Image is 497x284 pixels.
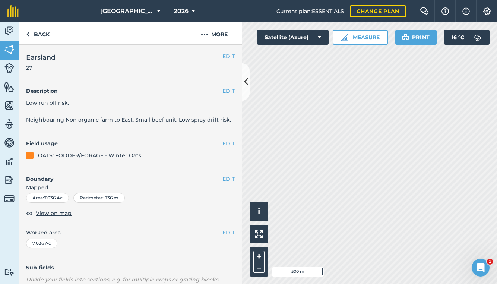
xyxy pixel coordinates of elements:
a: Back [19,22,57,44]
img: svg+xml;base64,PD94bWwgdmVyc2lvbj0iMS4wIiBlbmNvZGluZz0idXRmLTgiPz4KPCEtLSBHZW5lcmF0b3I6IEFkb2JlIE... [4,137,15,148]
img: svg+xml;base64,PHN2ZyB4bWxucz0iaHR0cDovL3d3dy53My5vcmcvMjAwMC9zdmciIHdpZHRoPSIxNyIgaGVpZ2h0PSIxNy... [462,7,470,16]
button: EDIT [222,87,235,95]
img: svg+xml;base64,PD94bWwgdmVyc2lvbj0iMS4wIiBlbmNvZGluZz0idXRmLTgiPz4KPCEtLSBHZW5lcmF0b3I6IEFkb2JlIE... [4,174,15,186]
span: View on map [36,209,72,217]
button: + [253,251,265,262]
iframe: Intercom live chat [472,259,490,277]
img: svg+xml;base64,PD94bWwgdmVyc2lvbj0iMS4wIiBlbmNvZGluZz0idXRmLTgiPz4KPCEtLSBHZW5lcmF0b3I6IEFkb2JlIE... [4,119,15,130]
img: A cog icon [482,7,491,15]
em: Divide your fields into sections, e.g. for multiple crops or grazing blocks [26,276,218,283]
button: EDIT [222,228,235,237]
div: OATS: FODDER/FORAGE - Winter Oats [38,151,141,160]
span: 16 ° C [452,30,464,45]
img: svg+xml;base64,PHN2ZyB4bWxucz0iaHR0cDovL3d3dy53My5vcmcvMjAwMC9zdmciIHdpZHRoPSIxOSIgaGVpZ2h0PSIyNC... [402,33,409,42]
span: Current plan : ESSENTIALS [276,7,344,15]
button: View on map [26,209,72,218]
a: Change plan [350,5,406,17]
button: More [186,22,242,44]
button: Measure [333,30,388,45]
img: fieldmargin Logo [7,5,19,17]
img: Two speech bubbles overlapping with the left bubble in the forefront [420,7,429,15]
div: 7.036 Ac [26,239,57,248]
button: EDIT [222,139,235,148]
span: 1 [487,259,493,265]
img: svg+xml;base64,PHN2ZyB4bWxucz0iaHR0cDovL3d3dy53My5vcmcvMjAwMC9zdmciIHdpZHRoPSI1NiIgaGVpZ2h0PSI2MC... [4,81,15,92]
h4: Field usage [26,139,222,148]
h4: Sub-fields [19,264,242,272]
img: Four arrows, one pointing top left, one top right, one bottom right and the last bottom left [255,230,263,238]
img: A question mark icon [441,7,450,15]
button: i [250,202,268,221]
button: 16 °C [444,30,490,45]
img: svg+xml;base64,PHN2ZyB4bWxucz0iaHR0cDovL3d3dy53My5vcmcvMjAwMC9zdmciIHdpZHRoPSIyMCIgaGVpZ2h0PSIyNC... [201,30,208,39]
img: svg+xml;base64,PD94bWwgdmVyc2lvbj0iMS4wIiBlbmNvZGluZz0idXRmLTgiPz4KPCEtLSBHZW5lcmF0b3I6IEFkb2JlIE... [470,30,485,45]
button: EDIT [222,52,235,60]
span: [GEOGRAPHIC_DATA] [100,7,154,16]
img: svg+xml;base64,PHN2ZyB4bWxucz0iaHR0cDovL3d3dy53My5vcmcvMjAwMC9zdmciIHdpZHRoPSI1NiIgaGVpZ2h0PSI2MC... [4,44,15,55]
button: – [253,262,265,273]
span: 27 [26,64,56,72]
span: Mapped [19,183,242,192]
button: EDIT [222,175,235,183]
img: svg+xml;base64,PHN2ZyB4bWxucz0iaHR0cDovL3d3dy53My5vcmcvMjAwMC9zdmciIHdpZHRoPSI1NiIgaGVpZ2h0PSI2MC... [4,100,15,111]
span: Low run off risk. Neighbouring Non organic farm to East. Small beef unit, Low spray drift risk. [26,100,231,123]
img: svg+xml;base64,PD94bWwgdmVyc2lvbj0iMS4wIiBlbmNvZGluZz0idXRmLTgiPz4KPCEtLSBHZW5lcmF0b3I6IEFkb2JlIE... [4,63,15,73]
img: Ruler icon [341,34,348,41]
img: svg+xml;base64,PD94bWwgdmVyc2lvbj0iMS4wIiBlbmNvZGluZz0idXRmLTgiPz4KPCEtLSBHZW5lcmF0b3I6IEFkb2JlIE... [4,193,15,204]
img: svg+xml;base64,PHN2ZyB4bWxucz0iaHR0cDovL3d3dy53My5vcmcvMjAwMC9zdmciIHdpZHRoPSIxOCIgaGVpZ2h0PSIyNC... [26,209,33,218]
div: Perimeter : 736 m [73,193,125,203]
span: Earsland [26,52,56,63]
img: svg+xml;base64,PD94bWwgdmVyc2lvbj0iMS4wIiBlbmNvZGluZz0idXRmLTgiPz4KPCEtLSBHZW5lcmF0b3I6IEFkb2JlIE... [4,156,15,167]
img: svg+xml;base64,PHN2ZyB4bWxucz0iaHR0cDovL3d3dy53My5vcmcvMjAwMC9zdmciIHdpZHRoPSI5IiBoZWlnaHQ9IjI0Ii... [26,30,29,39]
span: i [258,207,260,216]
img: svg+xml;base64,PD94bWwgdmVyc2lvbj0iMS4wIiBlbmNvZGluZz0idXRmLTgiPz4KPCEtLSBHZW5lcmF0b3I6IEFkb2JlIE... [4,269,15,276]
span: 2026 [174,7,189,16]
h4: Description [26,87,235,95]
button: Print [395,30,437,45]
button: Satellite (Azure) [257,30,329,45]
img: svg+xml;base64,PD94bWwgdmVyc2lvbj0iMS4wIiBlbmNvZGluZz0idXRmLTgiPz4KPCEtLSBHZW5lcmF0b3I6IEFkb2JlIE... [4,25,15,37]
h4: Boundary [19,167,222,183]
div: Area : 7.036 Ac [26,193,69,203]
span: Worked area [26,228,235,237]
